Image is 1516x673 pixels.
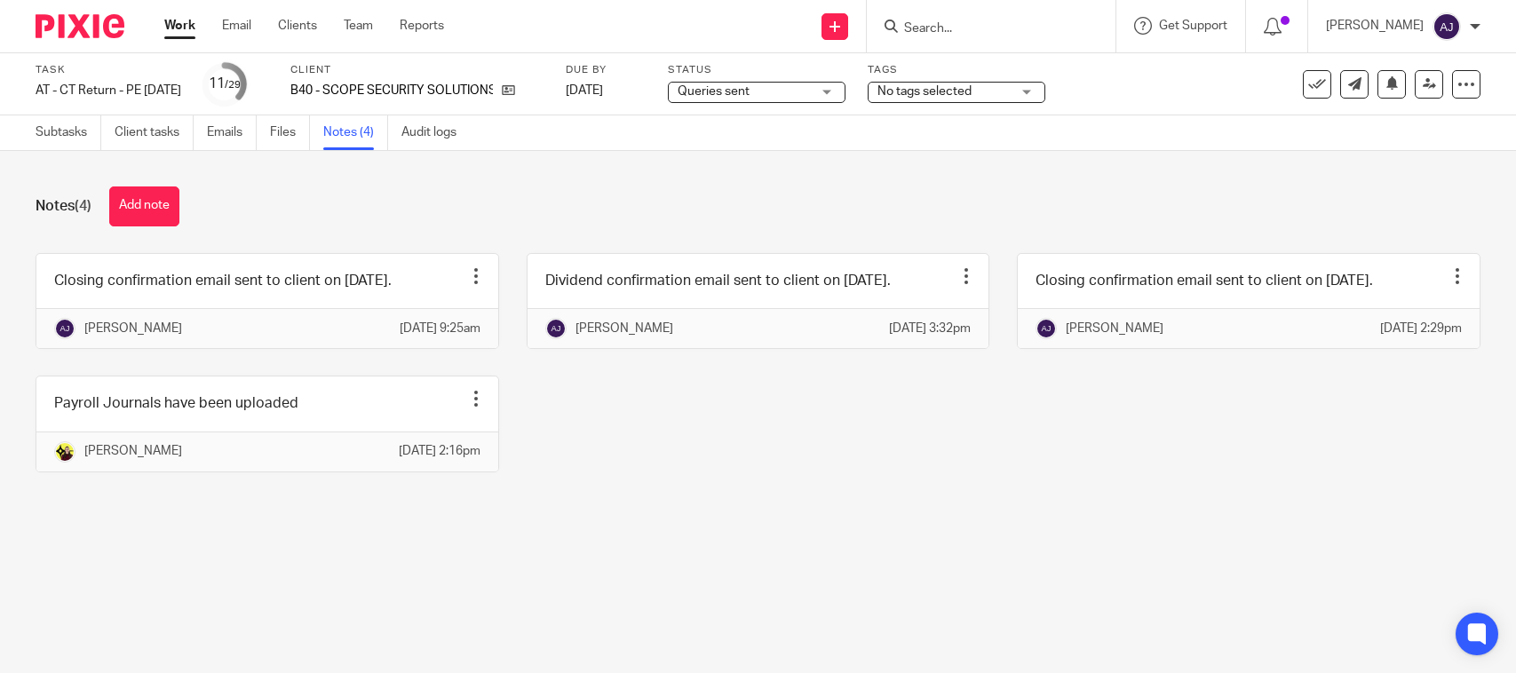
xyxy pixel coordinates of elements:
[902,21,1062,37] input: Search
[877,85,972,98] span: No tags selected
[868,63,1045,77] label: Tags
[1326,17,1424,35] p: [PERSON_NAME]
[668,63,845,77] label: Status
[225,80,241,90] small: /29
[400,17,444,35] a: Reports
[84,442,182,460] p: [PERSON_NAME]
[36,82,181,99] div: AT - CT Return - PE [DATE]
[323,115,388,150] a: Notes (4)
[222,17,251,35] a: Email
[36,14,124,38] img: Pixie
[400,320,480,337] p: [DATE] 9:25am
[54,318,75,339] img: svg%3E
[115,115,194,150] a: Client tasks
[209,74,241,94] div: 11
[1433,12,1461,41] img: svg%3E
[678,85,750,98] span: Queries sent
[1159,20,1227,32] span: Get Support
[36,115,101,150] a: Subtasks
[84,320,182,337] p: [PERSON_NAME]
[36,197,91,216] h1: Notes
[109,186,179,226] button: Add note
[1066,320,1163,337] p: [PERSON_NAME]
[75,199,91,213] span: (4)
[270,115,310,150] a: Files
[399,442,480,460] p: [DATE] 2:16pm
[290,63,544,77] label: Client
[575,320,673,337] p: [PERSON_NAME]
[401,115,470,150] a: Audit logs
[278,17,317,35] a: Clients
[889,320,971,337] p: [DATE] 3:32pm
[54,441,75,463] img: Megan-Starbridge.jpg
[566,63,646,77] label: Due by
[1380,320,1462,337] p: [DATE] 2:29pm
[207,115,257,150] a: Emails
[566,84,603,97] span: [DATE]
[36,82,181,99] div: AT - CT Return - PE 31-03-2025
[1036,318,1057,339] img: svg%3E
[290,82,493,99] p: B40 - SCOPE SECURITY SOLUTIONS LTD
[545,318,567,339] img: svg%3E
[36,63,181,77] label: Task
[344,17,373,35] a: Team
[164,17,195,35] a: Work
